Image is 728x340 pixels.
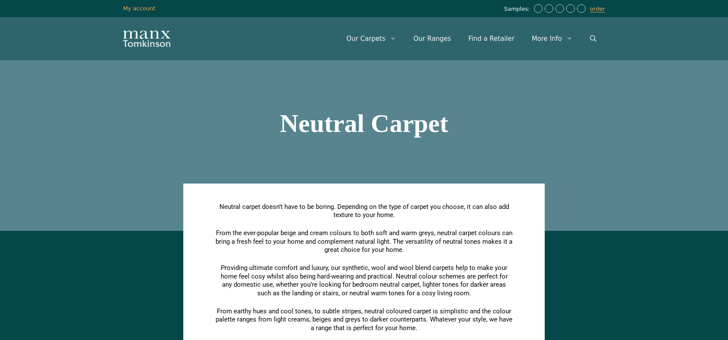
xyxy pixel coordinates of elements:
a: Find a Retailer [460,26,523,52]
nav: Primary [338,26,605,52]
span: From the ever-popular beige and cream colours to both soft and warm greys, neutral carpet colours... [216,229,512,254]
span: From earthy hues and cool tones, to subtle stripes, neutral coloured carpet is simplistic and the... [216,307,512,332]
img: Manx Tomkinson [123,31,170,47]
span: Providing ultimate comfort and luxury, our synthetic, wool and wool blend carpets help to make yo... [221,264,508,297]
span: Samples: [504,6,532,13]
a: Our Carpets [338,26,405,52]
a: Our Ranges [405,26,460,52]
a: order [590,6,605,12]
a: My account [123,5,155,12]
a: Open Search Bar [581,26,605,52]
a: More Info [523,26,581,52]
h1: Neutral Carpet [123,110,605,136]
span: Neutral carpet doesn’t have to be boring. Depending on the type of carpet you choose, it can also... [219,203,509,219]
